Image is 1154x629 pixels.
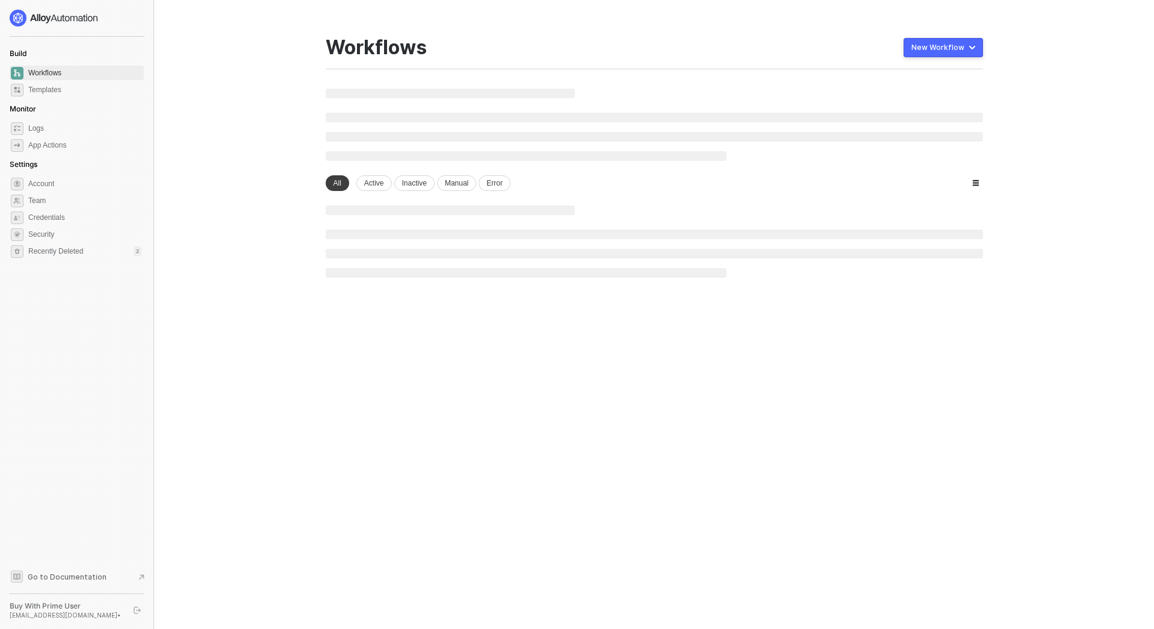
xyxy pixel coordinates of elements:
span: settings [11,245,23,258]
span: Credentials [28,210,141,225]
span: Team [28,193,141,208]
span: marketplace [11,84,23,96]
span: Workflows [28,66,141,80]
span: documentation [11,571,23,583]
span: dashboard [11,67,23,80]
span: Settings [10,160,37,169]
div: [EMAIL_ADDRESS][DOMAIN_NAME] • [10,611,123,619]
div: Manual [437,175,476,191]
span: Recently Deleted [28,246,83,257]
span: Security [28,227,141,242]
div: Active [356,175,392,191]
div: New Workflow [911,43,964,52]
a: logo [10,10,144,27]
span: Monitor [10,104,36,113]
div: All [326,175,349,191]
a: Knowledge Base [10,569,144,584]
span: Templates [28,83,141,97]
span: Build [10,49,26,58]
span: Logs [28,121,141,136]
span: credentials [11,211,23,224]
span: Account [28,177,141,191]
span: security [11,228,23,241]
button: New Workflow [904,38,983,57]
span: settings [11,178,23,190]
div: Buy With Prime User [10,601,123,611]
span: icon-logs [11,122,23,135]
span: icon-app-actions [11,139,23,152]
span: Go to Documentation [28,572,107,582]
span: logout [134,607,141,614]
span: document-arrow [135,571,147,583]
div: 2 [134,246,141,256]
div: Inactive [394,175,435,191]
img: logo [10,10,99,27]
div: Workflows [326,36,427,59]
div: App Actions [28,140,66,151]
span: team [11,195,23,207]
div: Error [479,175,510,191]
